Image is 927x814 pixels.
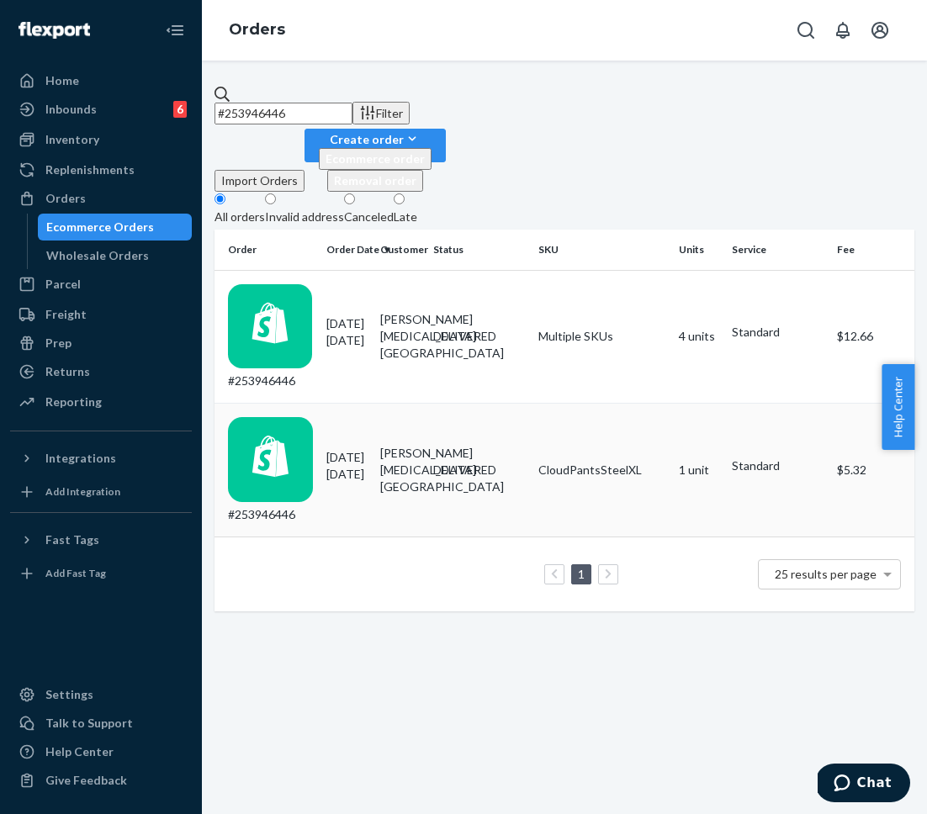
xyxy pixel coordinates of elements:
div: Customer [380,242,421,256]
th: Fee [830,230,914,270]
iframe: Opens a widget where you can chat to one of our agents [818,764,910,806]
button: Give Feedback [10,767,192,794]
td: 4 units [672,270,726,404]
div: Create order [319,130,432,148]
div: Replenishments [45,161,135,178]
div: All orders [215,209,265,225]
a: Help Center [10,738,192,765]
div: DELIVERED [433,328,525,345]
td: 1 unit [672,404,726,537]
p: Standard [732,324,824,341]
button: Import Orders [215,170,305,192]
a: Home [10,67,192,94]
a: Parcel [10,271,192,298]
th: SKU [532,230,671,270]
span: Removal order [334,173,416,188]
a: Replenishments [10,156,192,183]
a: Inventory [10,126,192,153]
div: Inventory [45,131,99,148]
td: $12.66 [830,270,914,404]
button: Fast Tags [10,526,192,553]
div: Freight [45,306,87,323]
div: Filter [359,104,403,122]
button: Open account menu [863,13,897,47]
button: Removal order [327,170,423,192]
td: [PERSON_NAME][MEDICAL_DATA]-[GEOGRAPHIC_DATA] [373,270,427,404]
input: Search orders [215,103,352,124]
div: Fast Tags [45,531,99,548]
input: Late [394,193,405,204]
a: Ecommerce Orders [38,214,193,240]
div: [DATE] [326,449,367,483]
a: Wholesale Orders [38,242,193,269]
div: Invalid address [265,209,344,225]
p: Standard [732,457,824,474]
div: Integrations [45,450,116,467]
div: #253946446 [228,417,313,523]
div: CloudPantsSteelXL [538,462,665,478]
a: Page 1 is your current page [575,567,588,581]
button: Close Navigation [158,13,192,47]
ol: breadcrumbs [215,6,299,55]
td: $5.32 [830,404,914,537]
div: Returns [45,363,90,380]
div: DELIVERED [433,462,525,478]
div: Talk to Support [45,715,133,732]
span: Ecommerce order [326,151,425,166]
button: Open Search Box [789,13,823,47]
button: Ecommerce order [319,148,432,170]
div: Settings [45,686,93,703]
a: Settings [10,681,192,708]
button: Open notifications [826,13,860,47]
button: Integrations [10,445,192,472]
button: Create orderEcommerce orderRemoval order [305,129,446,162]
button: Filter [352,102,410,124]
div: Late [394,209,417,225]
a: Add Integration [10,478,192,505]
p: [DATE] [326,332,367,349]
button: Help Center [882,364,914,450]
a: Freight [10,301,192,328]
a: Reporting [10,388,192,415]
div: Add Fast Tag [45,566,106,580]
div: Help Center [45,743,114,760]
a: Prep [10,330,192,357]
span: 25 results per page [775,567,877,581]
div: Canceled [344,209,394,225]
a: Returns [10,358,192,385]
div: Parcel [45,276,81,293]
p: [DATE] [326,466,367,483]
div: Wholesale Orders [46,247,149,264]
td: Multiple SKUs [532,270,671,404]
div: Add Integration [45,484,120,499]
button: Talk to Support [10,710,192,737]
div: Give Feedback [45,772,127,789]
input: Canceled [344,193,355,204]
th: Service [725,230,830,270]
div: Home [45,72,79,89]
input: Invalid address [265,193,276,204]
img: Flexport logo [19,22,90,39]
div: Prep [45,335,72,351]
a: Add Fast Tag [10,560,192,587]
div: [DATE] [326,315,367,349]
th: Order Date [320,230,373,270]
a: Orders [229,20,285,39]
td: [PERSON_NAME][MEDICAL_DATA]-[GEOGRAPHIC_DATA] [373,404,427,537]
div: Orders [45,190,86,207]
div: 6 [173,101,187,118]
th: Units [672,230,726,270]
div: #253946446 [228,284,313,390]
a: Inbounds6 [10,96,192,123]
div: Ecommerce Orders [46,219,154,235]
th: Status [426,230,532,270]
th: Order [215,230,320,270]
div: Reporting [45,394,102,410]
input: All orders [215,193,225,204]
a: Orders [10,185,192,212]
div: Inbounds [45,101,97,118]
